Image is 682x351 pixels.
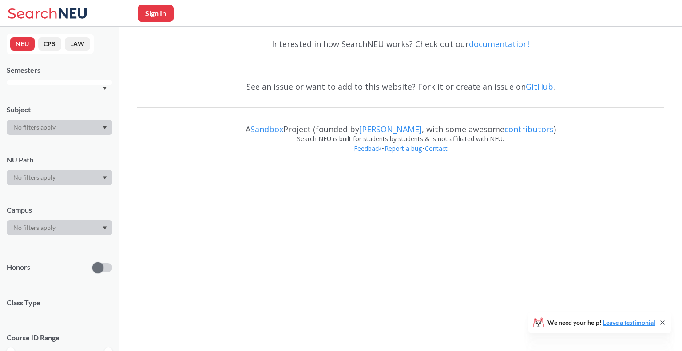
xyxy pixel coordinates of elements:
[103,87,107,90] svg: Dropdown arrow
[10,37,35,51] button: NEU
[7,170,112,185] div: Dropdown arrow
[469,39,530,49] a: documentation!
[547,319,655,326] span: We need your help!
[103,176,107,180] svg: Dropdown arrow
[7,220,112,235] div: Dropdown arrow
[7,155,112,165] div: NU Path
[137,134,664,144] div: Search NEU is built for students by students & is not affiliated with NEU.
[7,105,112,114] div: Subject
[504,124,554,134] a: contributors
[250,124,283,134] a: Sandbox
[353,144,382,153] a: Feedback
[38,37,61,51] button: CPS
[424,144,448,153] a: Contact
[603,319,655,326] a: Leave a testimonial
[359,124,422,134] a: [PERSON_NAME]
[7,205,112,215] div: Campus
[384,144,422,153] a: Report a bug
[526,81,553,92] a: GitHub
[103,226,107,230] svg: Dropdown arrow
[103,126,107,130] svg: Dropdown arrow
[137,116,664,134] div: A Project (founded by , with some awesome )
[7,298,112,308] span: Class Type
[138,5,174,22] button: Sign In
[7,333,112,343] p: Course ID Range
[65,37,90,51] button: LAW
[137,144,664,167] div: • •
[7,65,112,75] div: Semesters
[137,31,664,57] div: Interested in how SearchNEU works? Check out our
[137,74,664,99] div: See an issue or want to add to this website? Fork it or create an issue on .
[7,120,112,135] div: Dropdown arrow
[7,262,30,272] p: Honors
